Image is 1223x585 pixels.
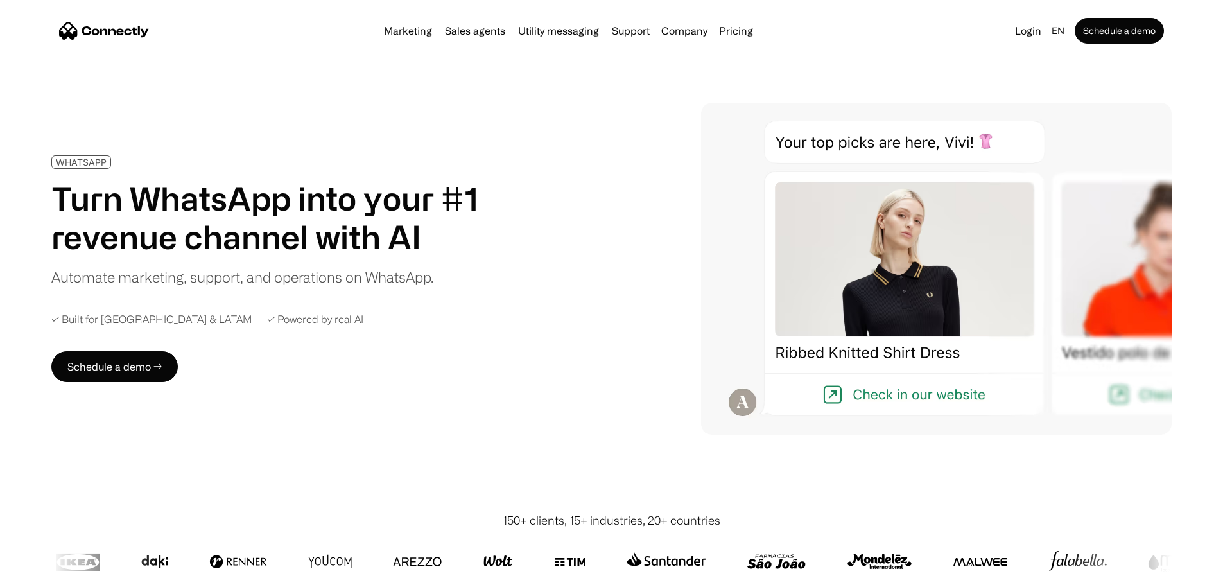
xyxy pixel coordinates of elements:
[607,26,655,36] a: Support
[1075,18,1164,44] a: Schedule a demo
[1010,22,1046,40] a: Login
[51,179,594,256] h1: Turn WhatsApp into your #1 revenue channel with AI
[657,22,711,40] div: Company
[714,26,758,36] a: Pricing
[51,313,252,326] div: ✓ Built for [GEOGRAPHIC_DATA] & LATAM
[379,26,437,36] a: Marketing
[26,563,77,581] ul: Language list
[503,512,720,529] div: 150+ clients, 15+ industries, 20+ countries
[56,157,107,167] div: WHATSAPP
[661,22,707,40] div: Company
[1052,22,1064,40] div: en
[440,26,510,36] a: Sales agents
[13,561,77,581] aside: Language selected: English
[267,313,363,326] div: ✓ Powered by real AI
[51,351,178,382] a: Schedule a demo →
[1046,22,1072,40] div: en
[51,266,433,288] div: Automate marketing, support, and operations on WhatsApp.
[513,26,604,36] a: Utility messaging
[59,21,149,40] a: home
